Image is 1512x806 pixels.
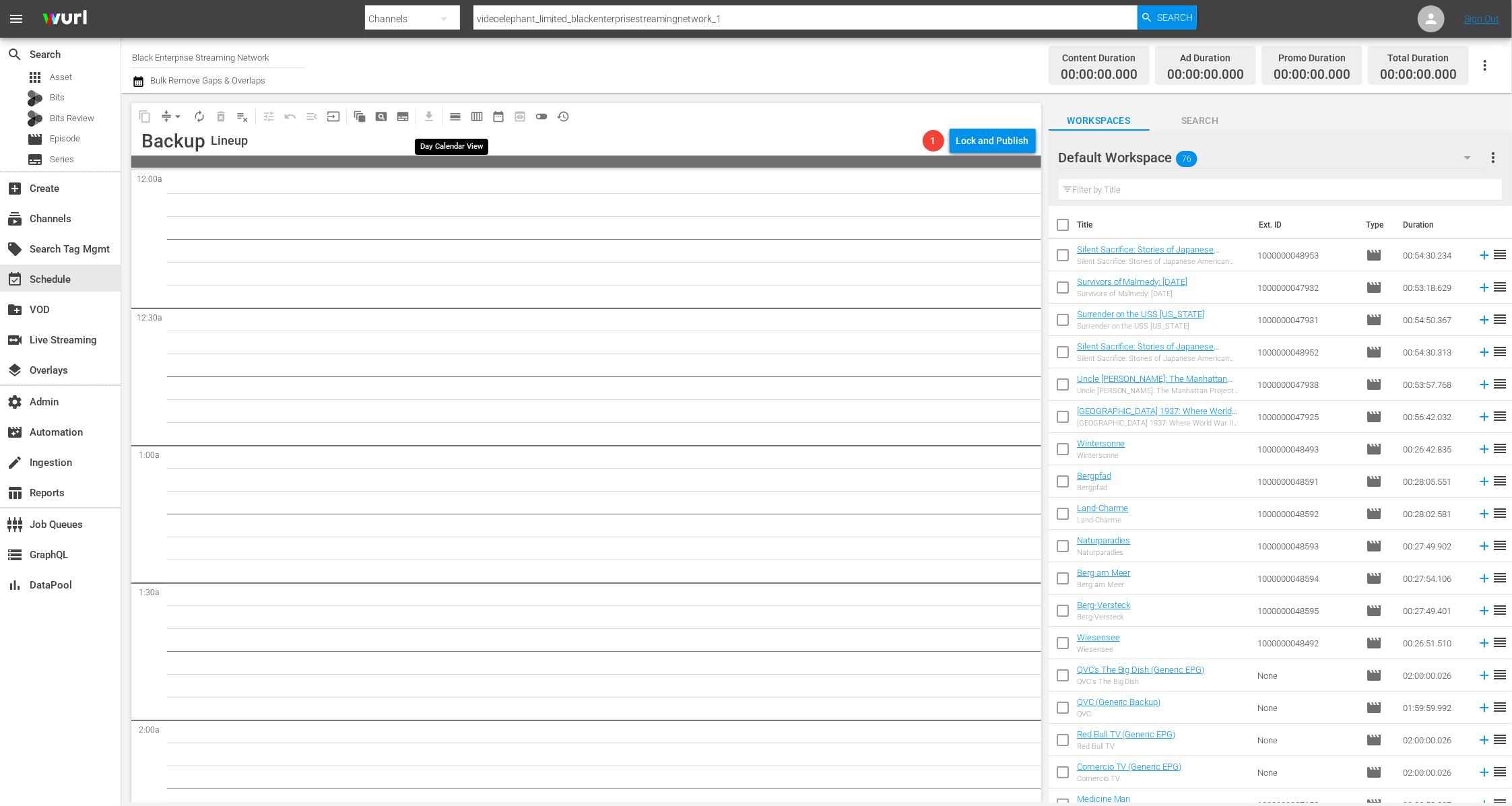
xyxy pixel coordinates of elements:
[1477,409,1492,424] svg: Add to Schedule
[7,302,23,318] span: VOD
[1274,48,1350,67] div: Promo Duration
[1366,441,1382,457] span: Episode
[232,106,253,127] span: Clear Lineup
[189,106,210,127] span: Loop Content
[1366,538,1382,554] span: Episode
[1077,762,1182,772] a: Comercio TV (Generic EPG)
[1477,506,1492,521] svg: Add to Schedule
[1398,562,1472,595] td: 00:27:54.106
[1398,271,1472,304] td: 00:53:18.629
[1398,465,1472,498] td: 00:28:05.551
[470,110,484,123] span: calendar_view_week_outlined
[1077,309,1205,319] a: Surrender on the USS [US_STATE]
[1077,580,1131,589] div: Berg am Meer
[7,455,23,471] span: Ingestion
[1077,548,1131,557] div: Naturparadies
[1366,700,1382,716] span: Episode
[1380,48,1457,67] div: Total Duration
[50,153,74,166] span: Series
[1477,765,1492,780] svg: Add to Schedule
[236,110,249,123] span: playlist_remove_outlined
[509,106,531,127] span: View Backup
[1477,377,1492,392] svg: Add to Schedule
[1077,257,1247,266] div: Silent Sacrifice: Stories of Japanese American Incarceration - Part 2
[1077,471,1111,481] a: Bergpfad
[1252,465,1360,498] td: 1000000048591
[1077,710,1161,718] div: QVC
[1077,677,1205,686] div: QVC's The Big Dish
[923,135,944,146] span: 1
[414,103,440,129] span: Download as CSV
[1252,692,1360,724] td: None
[1477,636,1492,650] svg: Add to Schedule
[1252,433,1360,465] td: 1000000048493
[396,110,409,123] span: subtitles_outlined
[7,46,23,63] span: Search
[1252,724,1360,756] td: None
[1398,304,1472,336] td: 00:54:50.367
[1077,244,1220,265] a: Silent Sacrifice: Stories of Japanese American Incarceration - Part 2
[1366,279,1382,296] span: Episode
[1252,239,1360,271] td: 1000000048953
[1366,409,1382,425] span: Episode
[466,106,488,127] span: Week Calendar View
[1252,498,1360,530] td: 1000000048592
[1049,112,1150,129] span: Workspaces
[1251,206,1358,244] th: Ext. ID
[1486,149,1502,166] span: more_vert
[32,3,97,35] img: ans4CAIJ8jUAAAAAAAAAAAAAAAAAAAAAAAAgQb4GAAAAAAAAAAAAAAAAAAAAAAAAJMjXAAAAAAAAAAAAAAAAAAAAAAAAgAT5G...
[353,110,366,123] span: auto_awesome_motion_outlined
[7,516,23,533] span: settings_input_component
[1477,571,1492,586] svg: Add to Schedule
[1077,503,1129,513] a: Land-Charme
[27,90,43,106] div: Bits
[1077,794,1131,804] a: Medicine Man
[1492,279,1508,295] span: reorder
[27,152,43,168] span: Series
[7,180,23,197] span: Create
[1492,505,1508,521] span: reorder
[1167,67,1244,83] span: 00:00:00.000
[1366,473,1382,490] span: Episode
[1077,451,1125,460] div: Wintersonne
[1486,141,1502,174] button: more_vert
[210,106,232,127] span: Select an event to delete
[7,485,23,501] span: table_chart
[7,547,23,563] span: GraphQL
[1077,697,1161,707] a: QVC (Generic Backup)
[1492,731,1508,747] span: reorder
[1252,304,1360,336] td: 1000000047931
[1274,67,1350,83] span: 00:00:00.000
[1061,67,1138,83] span: 00:00:00.000
[1077,290,1188,298] div: Survivors of Malmedy: [DATE]
[1366,732,1382,748] span: Episode
[50,112,94,125] span: Bits Review
[370,106,392,127] span: Create Search Block
[1398,336,1472,368] td: 00:54:30.313
[1492,246,1508,263] span: reorder
[1358,206,1395,244] th: Type
[1061,48,1138,67] div: Content Duration
[1398,530,1472,562] td: 00:27:49.902
[1077,729,1176,739] a: Red Bull TV (Generic EPG)
[280,106,301,127] span: Revert to Primary Episode
[1077,535,1131,545] a: Naturparadies
[449,110,462,123] span: calendar_view_day_outlined
[1477,442,1492,457] svg: Add to Schedule
[1492,537,1508,553] span: reorder
[1398,659,1472,692] td: 02:00:00.026
[1252,530,1360,562] td: 1000000048593
[1077,742,1176,751] div: Red Bull TV
[1252,271,1360,304] td: 1000000047932
[531,106,552,127] span: 24 hours Lineup View is OFF
[1077,341,1220,362] a: Silent Sacrifice: Stories of Japanese American Incarceration - Part 1
[1398,756,1472,788] td: 02:00:00.026
[1252,401,1360,433] td: 1000000047925
[27,69,43,86] span: Asset
[1398,627,1472,659] td: 00:26:51.510
[1077,516,1129,525] div: Land-Charme
[1252,659,1360,692] td: None
[492,110,505,123] span: date_range_outlined
[8,11,24,27] span: menu
[1398,368,1472,401] td: 00:53:57.768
